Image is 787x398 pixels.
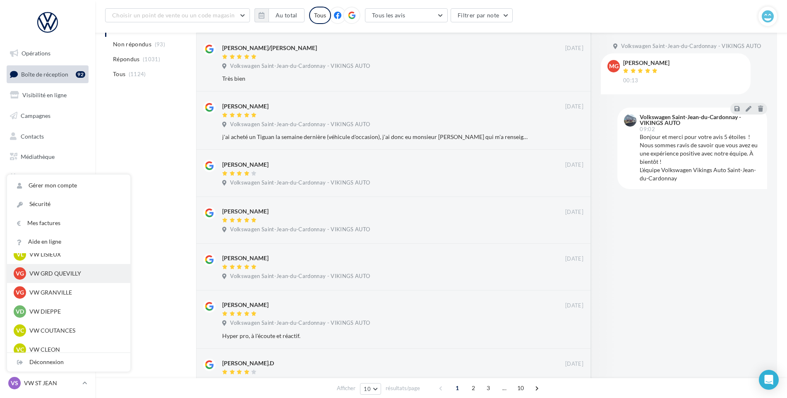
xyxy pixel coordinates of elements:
[364,386,371,392] span: 10
[230,226,370,233] span: Volkswagen Saint-Jean-du-Cardonnay - VIKINGS AUTO
[21,153,55,160] span: Médiathèque
[269,8,305,22] button: Au total
[16,307,24,316] span: VD
[565,209,583,216] span: [DATE]
[565,360,583,368] span: [DATE]
[467,381,480,395] span: 2
[24,379,79,387] p: VW ST JEAN
[222,102,269,110] div: [PERSON_NAME]
[21,70,68,77] span: Boîte de réception
[5,148,90,165] a: Médiathèque
[29,269,120,278] p: VW GRD QUEVILLY
[222,74,530,83] div: Très bien
[143,56,160,62] span: (1031)
[113,40,151,48] span: Non répondus
[5,45,90,62] a: Opérations
[16,326,24,335] span: VC
[230,121,370,128] span: Volkswagen Saint-Jean-du-Cardonnay - VIKINGS AUTO
[254,8,305,22] button: Au total
[7,176,130,195] a: Gérer mon compte
[372,12,405,19] span: Tous les avis
[482,381,495,395] span: 3
[222,301,269,309] div: [PERSON_NAME]
[365,8,448,22] button: Tous les avis
[7,353,130,372] div: Déconnexion
[76,71,85,78] div: 92
[155,41,165,48] span: (93)
[5,107,90,125] a: Campagnes
[565,255,583,263] span: [DATE]
[113,55,140,63] span: Répondus
[21,112,50,119] span: Campagnes
[222,359,274,367] div: [PERSON_NAME].D
[623,77,638,84] span: 00:13
[623,60,669,66] div: [PERSON_NAME]
[565,45,583,52] span: [DATE]
[17,250,24,259] span: VL
[16,269,24,278] span: VG
[451,8,513,22] button: Filtrer par note
[640,114,759,126] div: Volkswagen Saint-Jean-du-Cardonnay - VIKINGS AUTO
[16,345,24,354] span: VC
[5,217,90,241] a: Campagnes DataOnDemand
[565,302,583,309] span: [DATE]
[222,254,269,262] div: [PERSON_NAME]
[29,250,120,259] p: VW LISIEUX
[21,174,48,181] span: Calendrier
[222,332,530,340] div: Hyper pro, à l'écoute et réactif.
[230,62,370,70] span: Volkswagen Saint-Jean-du-Cardonnay - VIKINGS AUTO
[565,161,583,169] span: [DATE]
[230,179,370,187] span: Volkswagen Saint-Jean-du-Cardonnay - VIKINGS AUTO
[22,91,67,98] span: Visibilité en ligne
[113,70,125,78] span: Tous
[5,86,90,104] a: Visibilité en ligne
[222,161,269,169] div: [PERSON_NAME]
[22,50,50,57] span: Opérations
[21,132,44,139] span: Contacts
[7,195,130,213] a: Sécurité
[105,8,250,22] button: Choisir un point de vente ou un code magasin
[5,189,90,214] a: PLV et print personnalisable
[230,273,370,280] span: Volkswagen Saint-Jean-du-Cardonnay - VIKINGS AUTO
[309,7,331,24] div: Tous
[16,288,24,297] span: VG
[222,44,317,52] div: [PERSON_NAME]/[PERSON_NAME]
[5,65,90,83] a: Boîte de réception92
[129,71,146,77] span: (1124)
[222,133,530,141] div: j'ai acheté un Tiguan la semaine dernière (véhicule d'occasion), j'ai donc eu monsieur [PERSON_NA...
[640,127,655,132] span: 09:02
[337,384,355,392] span: Afficher
[759,370,779,390] div: Open Intercom Messenger
[7,233,130,251] a: Aide en ligne
[621,43,761,50] span: Volkswagen Saint-Jean-du-Cardonnay - VIKINGS AUTO
[230,319,370,327] span: Volkswagen Saint-Jean-du-Cardonnay - VIKINGS AUTO
[565,103,583,110] span: [DATE]
[112,12,235,19] span: Choisir un point de vente ou un code magasin
[386,384,420,392] span: résultats/page
[514,381,528,395] span: 10
[230,378,370,385] span: Volkswagen Saint-Jean-du-Cardonnay - VIKINGS AUTO
[609,62,619,70] span: MG
[498,381,511,395] span: ...
[222,207,269,216] div: [PERSON_NAME]
[5,169,90,186] a: Calendrier
[11,379,18,387] span: VS
[29,345,120,354] p: VW CLEON
[7,375,89,391] a: VS VW ST JEAN
[29,288,120,297] p: VW GRANVILLE
[5,128,90,145] a: Contacts
[7,214,130,233] a: Mes factures
[360,383,381,395] button: 10
[29,326,120,335] p: VW COUTANCES
[640,133,761,182] div: Bonjour et merci pour votre avis 5 étoiles ! Nous sommes ravis de savoir que vous avez eu une exp...
[29,307,120,316] p: VW DIEPPE
[451,381,464,395] span: 1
